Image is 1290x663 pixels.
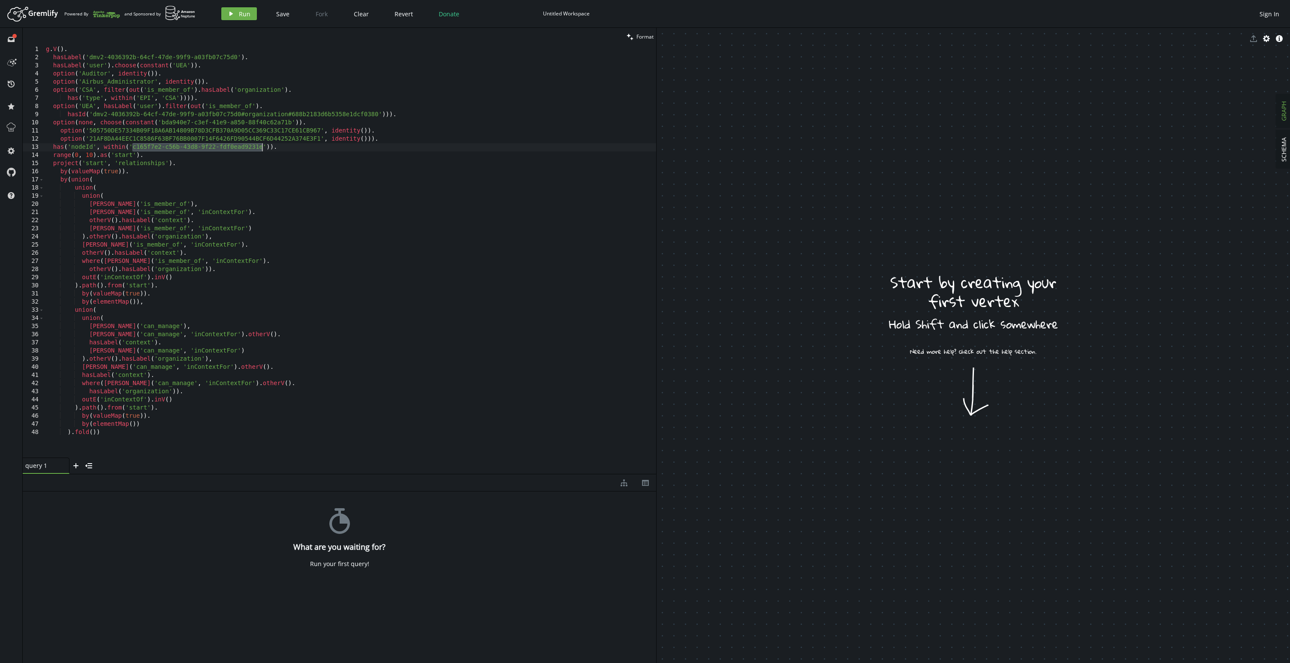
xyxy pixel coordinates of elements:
div: 47 [23,420,44,428]
button: Fork [309,7,335,20]
button: Format [624,28,656,45]
div: 45 [23,404,44,412]
div: 46 [23,412,44,420]
div: 48 [23,428,44,437]
img: AWS Neptune [165,6,196,21]
div: and Sponsored by [124,6,196,22]
div: Powered By [64,6,120,21]
div: 43 [23,388,44,396]
div: 42 [23,380,44,388]
button: Clear [347,7,375,20]
div: 27 [23,257,44,265]
span: Run [239,10,250,18]
div: 39 [23,355,44,363]
div: 17 [23,176,44,184]
div: 33 [23,306,44,314]
span: Donate [439,10,459,18]
div: 38 [23,347,44,355]
div: 20 [23,200,44,208]
div: 13 [23,143,44,151]
div: 34 [23,314,44,322]
span: Save [276,10,289,18]
div: 16 [23,168,44,176]
div: 2 [23,54,44,62]
div: 21 [23,208,44,217]
div: 44 [23,396,44,404]
div: Untitled Workspace [543,10,590,17]
div: 18 [23,184,44,192]
div: 7 [23,94,44,102]
div: 26 [23,249,44,257]
div: 30 [23,282,44,290]
div: 5 [23,78,44,86]
span: Revert [395,10,413,18]
div: 11 [23,127,44,135]
div: 40 [23,363,44,371]
span: Clear [354,10,369,18]
div: 25 [23,241,44,249]
div: 37 [23,339,44,347]
div: 22 [23,217,44,225]
button: Save [270,7,296,20]
div: 14 [23,151,44,160]
div: 28 [23,265,44,274]
div: 31 [23,290,44,298]
div: 29 [23,274,44,282]
div: 6 [23,86,44,94]
button: Sign In [1255,7,1284,20]
div: 19 [23,192,44,200]
span: SCHEMA [1280,137,1288,162]
div: 8 [23,102,44,111]
span: Fork [316,10,328,18]
div: 10 [23,119,44,127]
span: GRAPH [1280,101,1288,121]
div: 4 [23,70,44,78]
div: 12 [23,135,44,143]
div: 23 [23,225,44,233]
span: Sign In [1260,10,1279,18]
button: Run [221,7,257,20]
div: 9 [23,111,44,119]
div: 24 [23,233,44,241]
div: 41 [23,371,44,380]
button: Donate [432,7,466,20]
div: 32 [23,298,44,306]
div: Run your first query! [310,560,369,568]
span: query 1 [25,461,60,470]
div: 3 [23,62,44,70]
div: 1 [23,45,44,54]
div: 15 [23,160,44,168]
h4: What are you waiting for? [293,542,386,551]
button: Revert [388,7,419,20]
div: 36 [23,331,44,339]
div: 35 [23,322,44,331]
span: Format [636,33,654,40]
